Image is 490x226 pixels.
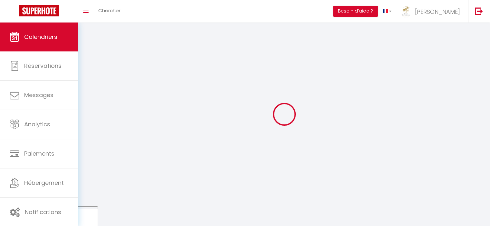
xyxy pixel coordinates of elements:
[18,10,32,15] div: v 4.0.25
[24,149,54,158] span: Paiements
[24,62,62,70] span: Réservations
[26,37,31,42] img: tab_domain_overview_orange.svg
[19,5,59,16] img: Super Booking
[98,7,120,14] span: Chercher
[73,37,78,42] img: tab_keywords_by_traffic_grey.svg
[25,208,61,216] span: Notifications
[24,33,57,41] span: Calendriers
[24,179,64,187] span: Hébergement
[401,6,411,18] img: ...
[17,17,73,22] div: Domaine: [DOMAIN_NAME]
[10,10,15,15] img: logo_orange.svg
[5,3,24,22] button: Ouvrir le widget de chat LiveChat
[33,38,50,42] div: Domaine
[415,8,460,16] span: [PERSON_NAME]
[24,91,53,99] span: Messages
[24,120,50,128] span: Analytics
[475,7,483,15] img: logout
[333,6,378,17] button: Besoin d'aide ?
[80,38,99,42] div: Mots-clés
[10,17,15,22] img: website_grey.svg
